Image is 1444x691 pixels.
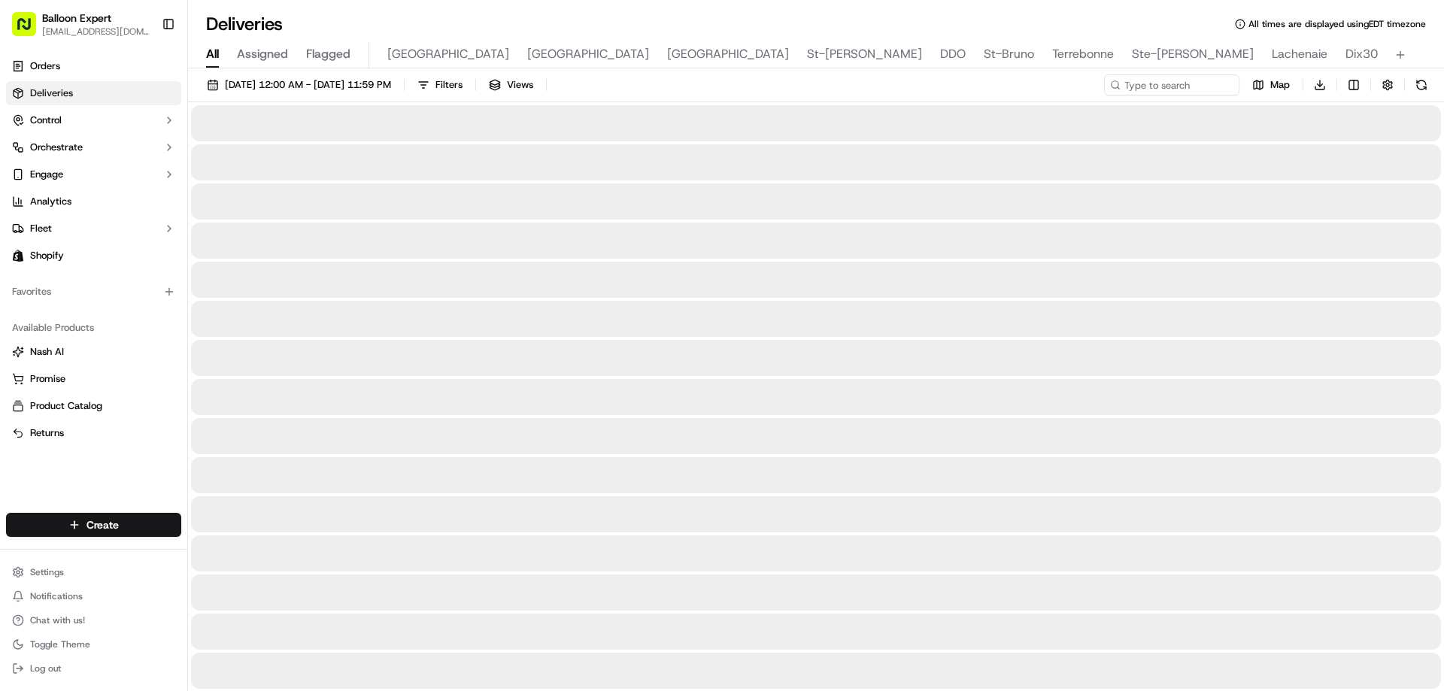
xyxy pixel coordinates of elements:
button: Filters [411,74,469,95]
span: All [206,45,219,63]
span: Orders [30,59,60,73]
button: Log out [6,658,181,679]
span: Engage [30,168,63,181]
span: Chat with us! [30,614,85,626]
a: Deliveries [6,81,181,105]
a: Product Catalog [12,399,175,413]
span: Nash AI [30,345,64,359]
span: Ste-[PERSON_NAME] [1132,45,1254,63]
input: Type to search [1104,74,1239,95]
span: Toggle Theme [30,638,90,650]
span: [GEOGRAPHIC_DATA] [667,45,789,63]
span: All times are displayed using EDT timezone [1248,18,1426,30]
span: Promise [30,372,65,386]
button: Returns [6,421,181,445]
span: Orchestrate [30,141,83,154]
button: Product Catalog [6,394,181,418]
span: [GEOGRAPHIC_DATA] [527,45,649,63]
span: Shopify [30,249,64,262]
h1: Deliveries [206,12,283,36]
span: Settings [30,566,64,578]
span: [DATE] 12:00 AM - [DATE] 11:59 PM [225,78,391,92]
a: Analytics [6,189,181,214]
button: Fleet [6,217,181,241]
span: Notifications [30,590,83,602]
span: Lachenaie [1272,45,1327,63]
span: Dix30 [1345,45,1378,63]
button: Notifications [6,586,181,607]
a: Orders [6,54,181,78]
button: Chat with us! [6,610,181,631]
span: Flagged [306,45,350,63]
span: Assigned [237,45,288,63]
button: Orchestrate [6,135,181,159]
button: [DATE] 12:00 AM - [DATE] 11:59 PM [200,74,398,95]
button: [EMAIL_ADDRESS][DOMAIN_NAME] [42,26,150,38]
button: Views [482,74,540,95]
span: Deliveries [30,86,73,100]
span: Returns [30,426,64,440]
button: Balloon Expert [42,11,111,26]
a: Nash AI [12,345,175,359]
a: Shopify [6,244,181,268]
span: St-[PERSON_NAME] [807,45,922,63]
div: Favorites [6,280,181,304]
span: Terrebonne [1052,45,1114,63]
button: Settings [6,562,181,583]
button: Map [1245,74,1297,95]
button: Promise [6,367,181,391]
span: St-Bruno [984,45,1034,63]
span: [GEOGRAPHIC_DATA] [387,45,509,63]
span: DDO [940,45,966,63]
span: Map [1270,78,1290,92]
a: Returns [12,426,175,440]
div: Available Products [6,316,181,340]
button: Engage [6,162,181,186]
span: Control [30,114,62,127]
button: Create [6,513,181,537]
span: Product Catalog [30,399,102,413]
button: Toggle Theme [6,634,181,655]
button: Nash AI [6,340,181,364]
a: Promise [12,372,175,386]
span: Filters [435,78,463,92]
button: Refresh [1411,74,1432,95]
img: Shopify logo [12,250,24,262]
span: Create [86,517,119,532]
span: Fleet [30,222,52,235]
span: Log out [30,662,61,674]
span: Views [507,78,533,92]
button: Control [6,108,181,132]
button: Balloon Expert[EMAIL_ADDRESS][DOMAIN_NAME] [6,6,156,42]
span: Analytics [30,195,71,208]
